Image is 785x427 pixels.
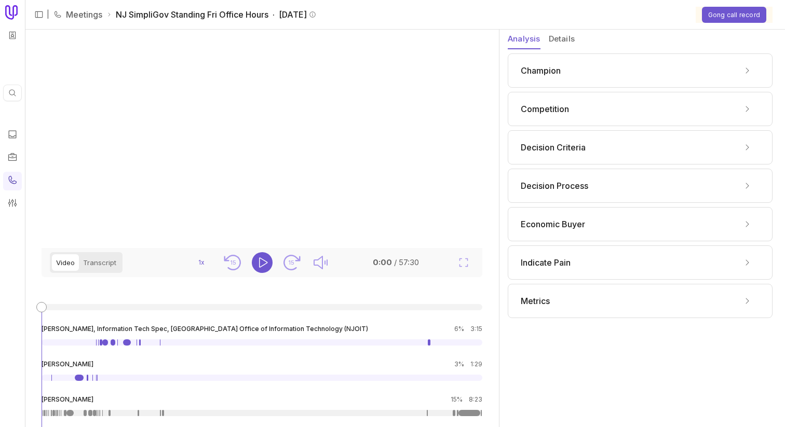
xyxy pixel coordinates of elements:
[230,259,236,266] text: 15
[279,8,307,21] time: [DATE]
[399,257,419,267] time: 57:30
[281,252,302,273] button: Seek forward 15 seconds
[190,254,214,270] button: 1x
[52,254,79,271] button: Video
[79,254,120,271] button: Transcript
[702,7,766,23] button: Gong call record
[252,252,273,273] button: Play
[310,252,331,273] button: Mute
[31,7,47,22] button: Expand sidebar
[470,360,482,368] time: 1:29
[116,8,316,21] span: NJ SimpliGov Standing Fri Office Hours
[42,395,93,404] span: [PERSON_NAME]
[521,295,550,307] span: Metrics
[288,259,294,266] text: 15
[42,325,368,333] span: [PERSON_NAME], Information Tech Spec, [GEOGRAPHIC_DATA] Office of Information Technology (NJOIT)
[223,252,243,273] button: Seek back 15 seconds
[451,395,482,404] div: 15%
[508,30,540,49] button: Analysis
[521,141,586,154] span: Decision Criteria
[469,395,482,403] time: 8:23
[5,27,20,43] button: Workspace
[66,8,102,21] a: Meetings
[521,103,569,115] span: Competition
[454,360,482,368] div: 3%
[42,360,93,368] span: [PERSON_NAME]
[521,256,571,269] span: Indicate Pain
[454,325,482,333] div: 6%
[470,325,482,333] time: 3:15
[47,8,49,21] span: |
[268,8,279,21] span: ·
[549,30,575,49] button: Details
[521,218,585,230] span: Economic Buyer
[373,257,392,267] time: 0:00
[521,180,588,192] span: Decision Process
[521,64,561,77] span: Champion
[394,257,397,267] span: /
[453,252,474,273] button: Fullscreen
